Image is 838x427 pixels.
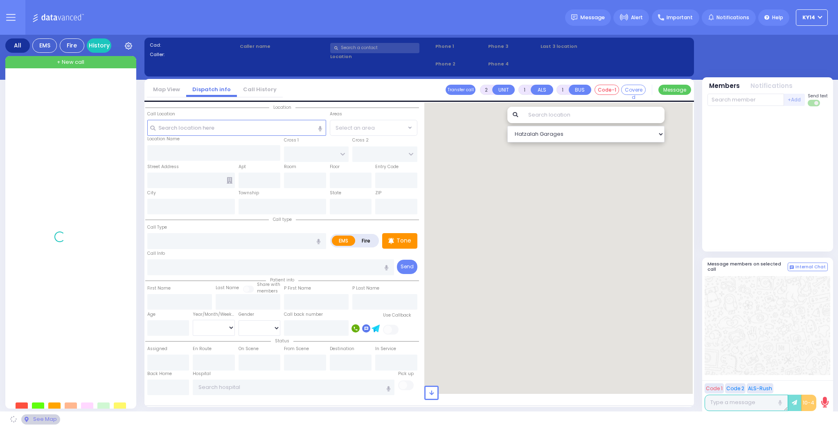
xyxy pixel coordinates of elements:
[332,236,356,246] label: EMS
[658,85,691,95] button: Message
[330,346,354,352] label: Destination
[747,383,773,393] button: ALS-Rush
[330,53,433,60] label: Location
[750,81,793,91] button: Notifications
[707,261,788,272] h5: Message members on selected call
[531,85,553,95] button: ALS
[284,346,309,352] label: From Scene
[147,136,180,142] label: Location Name
[667,14,693,21] span: Important
[271,338,293,344] span: Status
[707,94,784,106] input: Search member
[716,14,749,21] span: Notifications
[435,43,485,50] span: Phone 1
[193,380,394,395] input: Search hospital
[147,85,186,93] a: Map View
[705,383,724,393] button: Code 1
[375,164,399,170] label: Entry Code
[284,311,323,318] label: Call back number
[772,14,783,21] span: Help
[239,164,246,170] label: Apt
[284,137,299,144] label: Cross 1
[5,38,30,53] div: All
[147,285,171,292] label: First Name
[147,371,172,377] label: Back Home
[147,250,165,257] label: Call Info
[435,61,485,67] span: Phone 2
[186,85,237,93] a: Dispatch info
[147,311,155,318] label: Age
[488,61,538,67] span: Phone 4
[330,43,419,53] input: Search a contact
[150,51,237,58] label: Caller:
[150,42,237,49] label: Cad:
[446,85,475,95] button: Transfer call
[193,346,212,352] label: En Route
[571,14,577,20] img: message.svg
[790,265,794,270] img: comment-alt.png
[147,190,156,196] label: City
[216,285,239,291] label: Last Name
[237,85,283,93] a: Call History
[87,38,111,53] a: History
[147,164,179,170] label: Street Address
[284,164,296,170] label: Room
[269,104,295,110] span: Location
[330,164,340,170] label: Floor
[32,12,87,22] img: Logo
[383,312,411,319] label: Use Callback
[492,85,515,95] button: UNIT
[257,288,278,294] span: members
[193,371,211,377] label: Hospital
[32,38,57,53] div: EMS
[336,124,375,132] span: Select an area
[240,43,327,50] label: Caller name
[60,38,84,53] div: Fire
[725,383,746,393] button: Code 2
[808,99,821,107] label: Turn off text
[569,85,591,95] button: BUS
[239,311,254,318] label: Gender
[396,236,411,245] p: Tone
[541,43,615,50] label: Last 3 location
[795,264,826,270] span: Internal Chat
[266,277,298,283] span: Patient info
[488,43,538,50] span: Phone 3
[375,190,381,196] label: ZIP
[375,346,396,352] label: In Service
[523,107,665,123] input: Search location
[330,190,341,196] label: State
[631,14,643,21] span: Alert
[397,260,417,274] button: Send
[398,371,414,377] label: Pick up
[227,177,232,184] span: Other building occupants
[355,236,378,246] label: Fire
[580,13,605,22] span: Message
[147,120,326,135] input: Search location here
[21,414,60,425] div: See map
[788,263,828,272] button: Internal Chat
[330,111,342,117] label: Areas
[257,281,280,288] small: Share with
[796,9,828,26] button: KY14
[147,224,167,231] label: Call Type
[269,216,296,222] span: Call type
[193,311,235,318] div: Year/Month/Week/Day
[709,81,740,91] button: Members
[802,14,815,21] span: KY14
[595,85,619,95] button: Code-1
[147,111,175,117] label: Call Location
[352,285,379,292] label: P Last Name
[239,190,259,196] label: Township
[147,346,167,352] label: Assigned
[284,285,311,292] label: P First Name
[57,58,84,66] span: + New call
[621,85,646,95] button: Covered
[239,346,259,352] label: On Scene
[808,93,828,99] span: Send text
[352,137,369,144] label: Cross 2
